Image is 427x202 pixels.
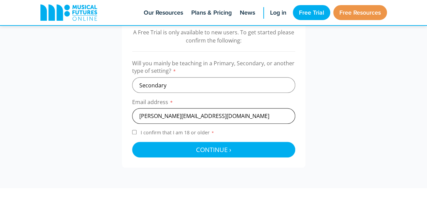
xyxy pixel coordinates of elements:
a: Free Resources [333,5,387,20]
p: A Free Trial is only available to new users. To get started please confirm the following: [132,28,295,45]
span: I confirm that I am 18 or older [139,129,216,136]
label: Will you mainly be teaching in a Primary, Secondary, or another type of setting? [132,60,295,77]
label: Email address [132,98,295,108]
a: Free Trial [293,5,330,20]
span: Plans & Pricing [191,8,232,17]
span: Log in [270,8,286,17]
span: Our Resources [144,8,183,17]
span: News [240,8,255,17]
span: Continue › [196,145,231,154]
input: I confirm that I am 18 or older* [132,130,137,134]
button: Continue › [132,142,295,157]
